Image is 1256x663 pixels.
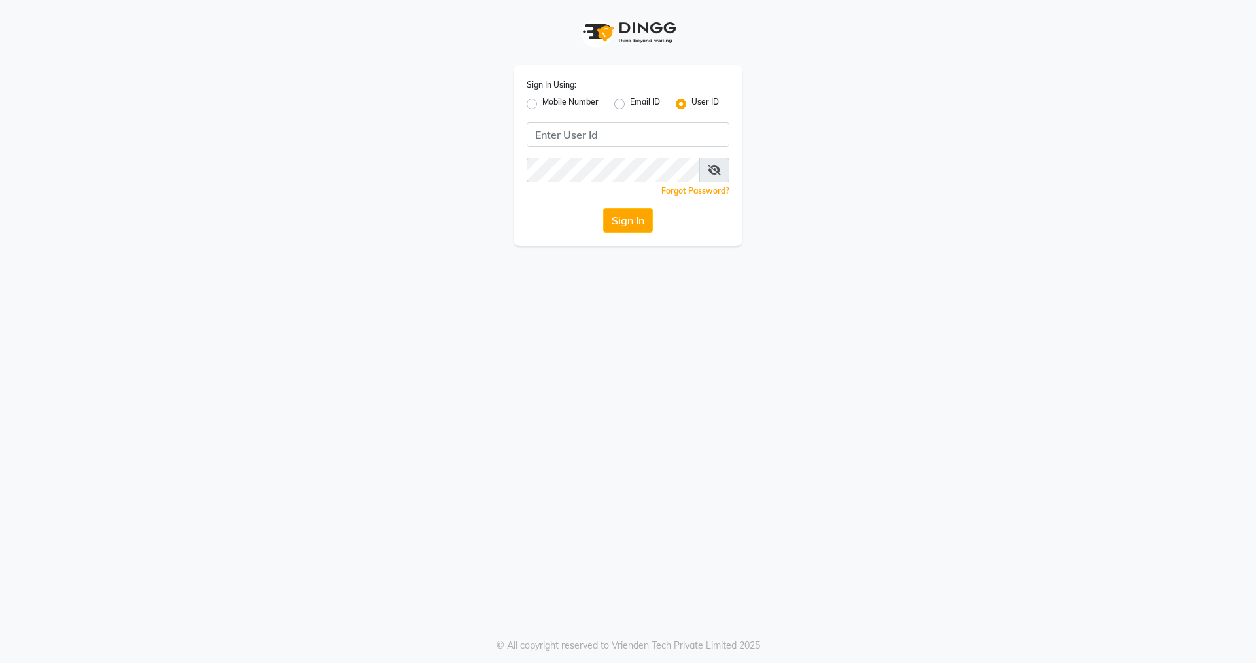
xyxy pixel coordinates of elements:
label: Mobile Number [542,96,599,112]
a: Forgot Password? [661,186,729,195]
img: logo1.svg [576,13,680,52]
button: Sign In [603,208,653,233]
input: Username [527,158,700,182]
input: Username [527,122,729,147]
label: User ID [691,96,719,112]
label: Sign In Using: [527,79,576,91]
label: Email ID [630,96,660,112]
